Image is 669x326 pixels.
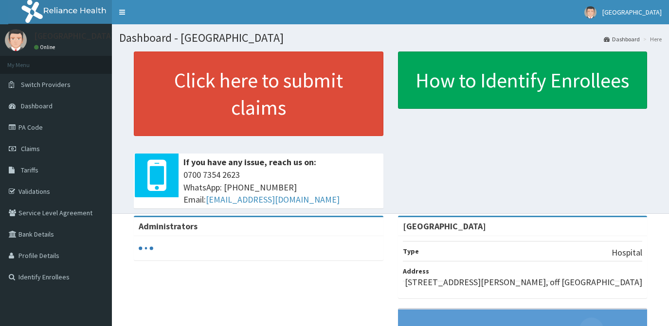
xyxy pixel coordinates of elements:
[405,276,642,289] p: [STREET_ADDRESS][PERSON_NAME], off [GEOGRAPHIC_DATA]
[612,246,642,259] p: Hospital
[5,29,27,51] img: User Image
[398,51,648,109] a: How to Identify Enrollees
[602,8,662,17] span: [GEOGRAPHIC_DATA]
[604,35,640,43] a: Dashboard
[139,221,198,232] b: Administrators
[403,247,419,256] b: Type
[183,169,379,206] span: 0700 7354 2623 WhatsApp: [PHONE_NUMBER] Email:
[641,35,662,43] li: Here
[183,156,316,168] b: If you have any issue, reach us on:
[206,194,340,205] a: [EMAIL_ADDRESS][DOMAIN_NAME]
[21,102,53,110] span: Dashboard
[134,51,383,136] a: Click here to submit claims
[403,221,486,232] strong: [GEOGRAPHIC_DATA]
[119,32,662,44] h1: Dashboard - [GEOGRAPHIC_DATA]
[21,166,38,174] span: Tariffs
[34,44,57,51] a: Online
[21,144,40,153] span: Claims
[34,32,114,40] p: [GEOGRAPHIC_DATA]
[21,80,71,89] span: Switch Providers
[584,6,597,18] img: User Image
[403,267,429,275] b: Address
[139,241,153,256] svg: audio-loading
